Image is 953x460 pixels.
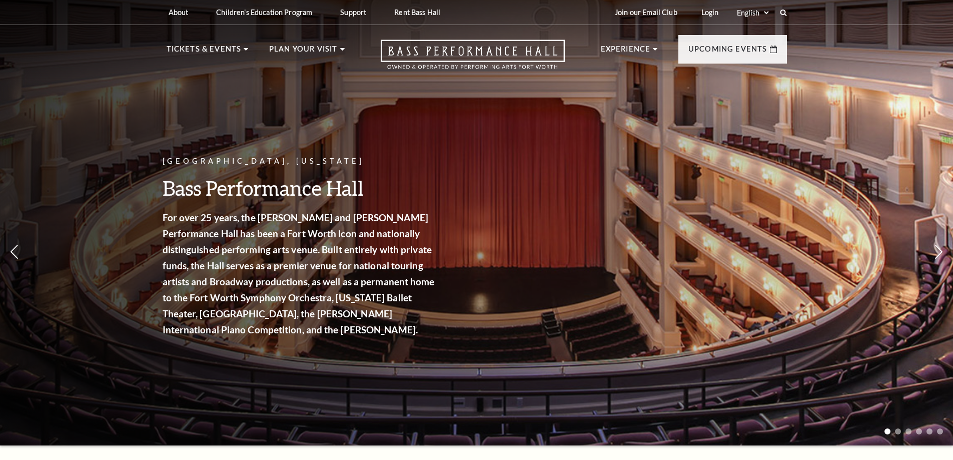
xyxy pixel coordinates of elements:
[163,175,438,201] h3: Bass Performance Hall
[216,8,312,17] p: Children's Education Program
[163,155,438,168] p: [GEOGRAPHIC_DATA], [US_STATE]
[167,43,242,61] p: Tickets & Events
[340,8,366,17] p: Support
[735,8,770,18] select: Select:
[269,43,338,61] p: Plan Your Visit
[163,212,435,335] strong: For over 25 years, the [PERSON_NAME] and [PERSON_NAME] Performance Hall has been a Fort Worth ico...
[688,43,767,61] p: Upcoming Events
[394,8,440,17] p: Rent Bass Hall
[601,43,651,61] p: Experience
[169,8,189,17] p: About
